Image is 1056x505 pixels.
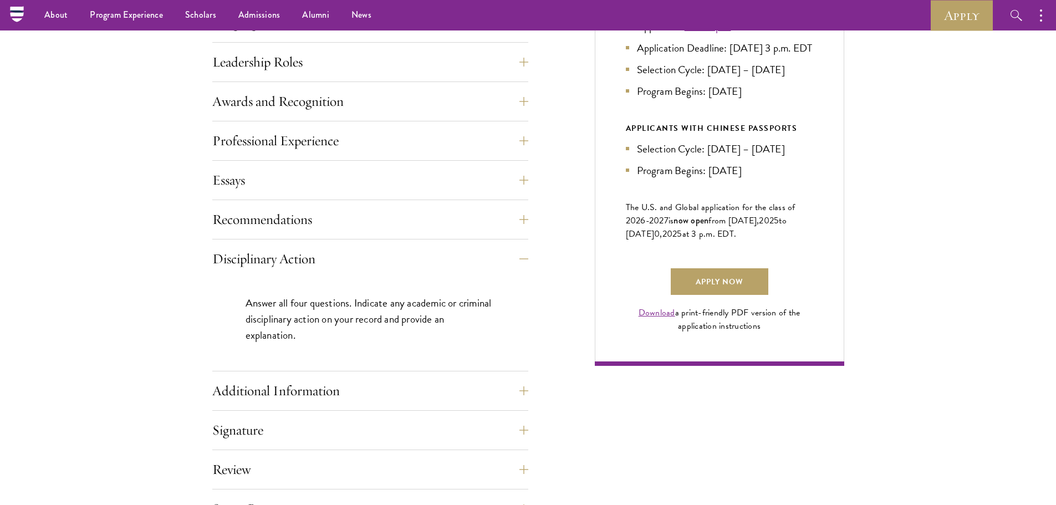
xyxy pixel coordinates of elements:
a: Apply Now [671,268,768,295]
div: a print-friendly PDF version of the application instructions [626,306,813,333]
li: Selection Cycle: [DATE] – [DATE] [626,62,813,78]
li: Program Begins: [DATE] [626,162,813,178]
li: Application Deadline: [DATE] 3 p.m. EDT [626,40,813,56]
span: 0 [654,227,660,241]
span: 202 [759,214,774,227]
span: at 3 p.m. EDT. [682,227,737,241]
button: Signature [212,417,528,443]
p: Answer all four questions. Indicate any academic or criminal disciplinary action on your record a... [246,295,495,343]
span: from [DATE], [708,214,759,227]
span: 7 [664,214,669,227]
span: The U.S. and Global application for the class of 202 [626,201,795,227]
button: Essays [212,167,528,193]
span: is [669,214,674,227]
a: Download [639,306,675,319]
button: Additional Information [212,378,528,404]
li: Selection Cycle: [DATE] – [DATE] [626,141,813,157]
button: Recommendations [212,206,528,233]
span: 6 [640,214,645,227]
button: Review [212,456,528,483]
span: now open [674,214,708,227]
a: Now Open [685,18,731,34]
button: Disciplinary Action [212,246,528,272]
span: , [660,227,662,241]
span: 5 [774,214,779,227]
span: -202 [646,214,664,227]
button: Awards and Recognition [212,88,528,115]
button: Professional Experience [212,127,528,154]
div: APPLICANTS WITH CHINESE PASSPORTS [626,121,813,135]
li: Program Begins: [DATE] [626,83,813,99]
span: 202 [662,227,677,241]
span: to [DATE] [626,214,787,241]
button: Leadership Roles [212,49,528,75]
span: 5 [677,227,682,241]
